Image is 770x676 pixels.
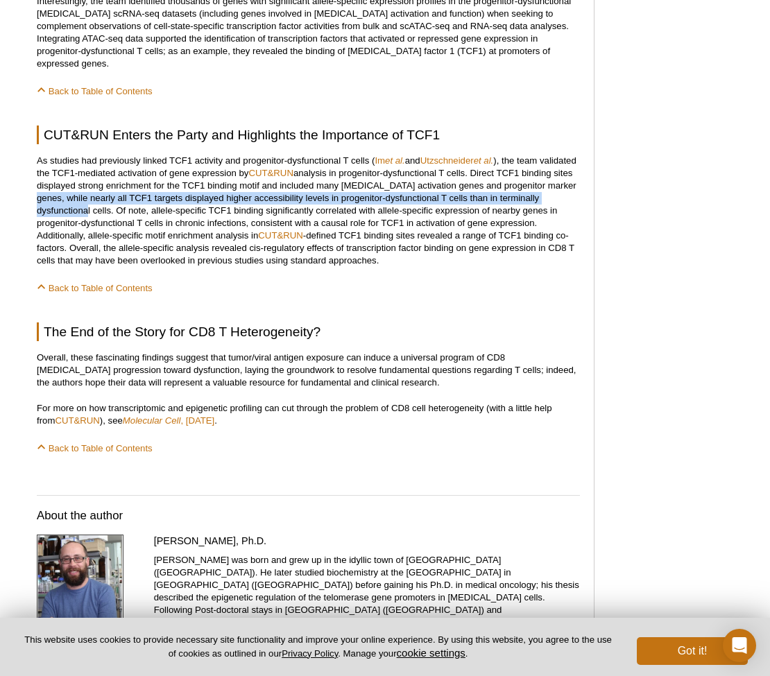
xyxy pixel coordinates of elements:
[385,155,405,166] em: et al.
[37,352,580,389] p: Overall, these fascinating findings suggest that tumor/viral antigen exposure can induce a univer...
[282,648,338,659] a: Privacy Policy
[258,230,302,241] a: CUT&RUN
[37,402,580,427] p: For more on how transcriptomic and epigenetic profiling can cut through the problem of CD8 cell h...
[37,125,580,144] h2: CUT&RUN Enters the Party and Highlights the Importance of TCF1
[22,634,614,660] p: This website uses cookies to provide necessary site functionality and improve your online experie...
[637,637,748,665] button: Got it!
[123,415,214,426] a: Molecular Cell, [DATE]
[420,155,494,166] a: Utzschneideret al.
[37,443,153,453] a: Back to Table of Contents
[723,629,756,662] div: Open Intercom Messenger
[37,322,580,341] h2: The End of the Story for CD8 T Heterogeneity?
[375,155,404,166] a: Imet al.
[248,168,293,178] a: CUT&RUN
[154,535,581,547] h4: [PERSON_NAME], Ph.D.
[474,155,494,166] em: et al.
[397,647,465,659] button: cookie settings
[123,415,181,426] em: Molecular Cell
[37,86,153,96] a: Back to Table of Contents
[37,535,123,640] img: Stuart P. Atkinson
[55,415,99,426] a: CUT&RUN
[37,283,153,293] a: Back to Table of Contents
[37,155,580,267] p: As studies had previously linked TCF1 activity and progenitor-dysfunctional T cells ( and ), the ...
[37,508,580,524] h3: About the author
